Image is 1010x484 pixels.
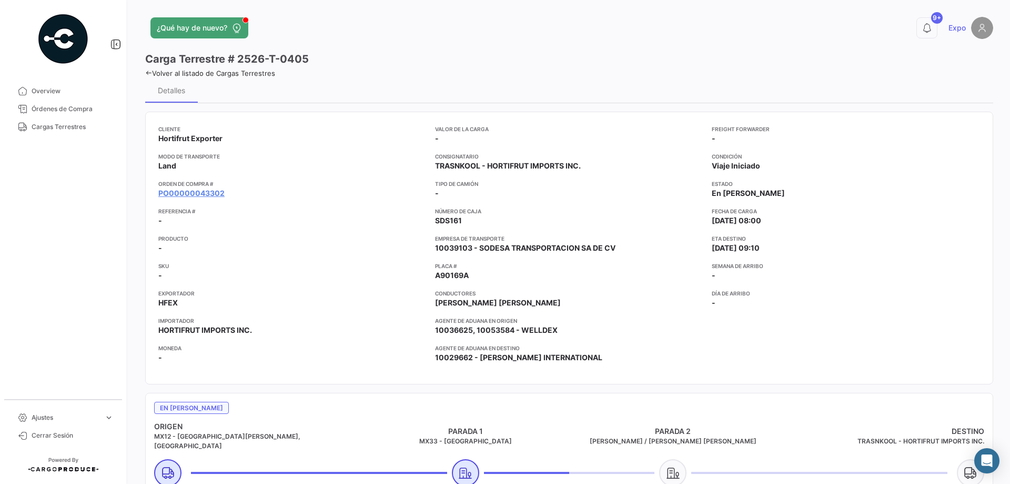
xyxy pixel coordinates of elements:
[435,317,703,325] app-card-info-title: Agente de Aduana en Origen
[157,23,227,33] span: ¿Qué hay de nuevo?
[712,243,760,253] span: [DATE] 09:10
[435,180,703,188] app-card-info-title: Tipo de Camión
[158,344,427,352] app-card-info-title: Moneda
[158,86,185,95] div: Detalles
[435,234,703,243] app-card-info-title: Empresa de Transporte
[435,133,439,144] span: -
[435,152,703,161] app-card-info-title: Consignatario
[712,234,980,243] app-card-info-title: ETA Destino
[712,180,980,188] app-card-info-title: Estado
[158,188,225,199] a: PO00000043302
[948,23,966,33] span: Expo
[158,262,427,270] app-card-info-title: SKU
[158,125,427,133] app-card-info-title: Cliente
[158,325,252,335] span: HORTIFRUT IMPORTS INC.
[158,180,427,188] app-card-info-title: Orden de Compra #
[158,298,178,308] span: HFEX
[435,352,602,363] span: 10029662 - [PERSON_NAME] INTERNATIONAL
[712,270,715,281] span: -
[712,152,980,161] app-card-info-title: Condición
[32,86,114,96] span: Overview
[435,125,703,133] app-card-info-title: Valor de la Carga
[158,215,162,226] span: -
[158,352,162,363] span: -
[712,262,980,270] app-card-info-title: Semana de Arribo
[158,243,162,253] span: -
[712,188,785,199] span: En [PERSON_NAME]
[435,243,615,253] span: 10039103 - SODESA TRANSPORTACION SA DE CV
[971,17,993,39] img: placeholder-user.png
[712,298,715,308] span: -
[712,215,761,226] span: [DATE] 08:00
[104,413,114,422] span: expand_more
[154,402,229,414] span: En [PERSON_NAME]
[158,317,427,325] app-card-info-title: Importador
[435,262,703,270] app-card-info-title: Placa #
[435,325,558,335] span: 10036625, 10053584 - WELLDEX
[32,122,114,132] span: Cargas Terrestres
[32,104,114,114] span: Órdenes de Compra
[8,82,118,100] a: Overview
[712,289,980,298] app-card-info-title: Día de Arribo
[435,289,703,298] app-card-info-title: Conductores
[435,298,561,308] span: [PERSON_NAME] [PERSON_NAME]
[435,207,703,215] app-card-info-title: Número de Caja
[569,426,777,437] h4: PARADA 2
[712,207,980,215] app-card-info-title: Fecha de carga
[712,133,715,144] span: -
[154,432,362,451] h5: MX12 - [GEOGRAPHIC_DATA][PERSON_NAME], [GEOGRAPHIC_DATA]
[158,152,427,161] app-card-info-title: Modo de Transporte
[8,100,118,118] a: Órdenes de Compra
[150,17,248,38] button: ¿Qué hay de nuevo?
[362,437,570,446] h5: MX33 - [GEOGRAPHIC_DATA]
[145,69,275,77] a: Volver al listado de Cargas Terrestres
[712,161,760,171] span: Viaje Iniciado
[32,431,114,440] span: Cerrar Sesión
[974,448,999,473] div: Abrir Intercom Messenger
[158,289,427,298] app-card-info-title: Exportador
[158,270,162,281] span: -
[569,437,777,446] h5: [PERSON_NAME] / [PERSON_NAME] [PERSON_NAME]
[362,426,570,437] h4: PARADA 1
[777,437,985,446] h5: TRASNKOOL - HORTIFRUT IMPORTS INC.
[145,52,309,66] h3: Carga Terrestre # 2526-T-0405
[712,125,980,133] app-card-info-title: Freight Forwarder
[435,188,439,199] span: -
[8,118,118,136] a: Cargas Terrestres
[158,161,176,171] span: Land
[435,161,581,171] span: TRASNKOOL - HORTIFRUT IMPORTS INC.
[435,215,462,226] span: SDS161
[32,413,100,422] span: Ajustes
[37,13,89,65] img: powered-by.png
[158,207,427,215] app-card-info-title: Referencia #
[777,426,985,437] h4: DESTINO
[154,421,362,432] h4: ORIGEN
[158,234,427,243] app-card-info-title: Producto
[435,344,703,352] app-card-info-title: Agente de Aduana en Destino
[158,133,223,144] span: Hortifrut Exporter
[435,270,469,281] span: A90169A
